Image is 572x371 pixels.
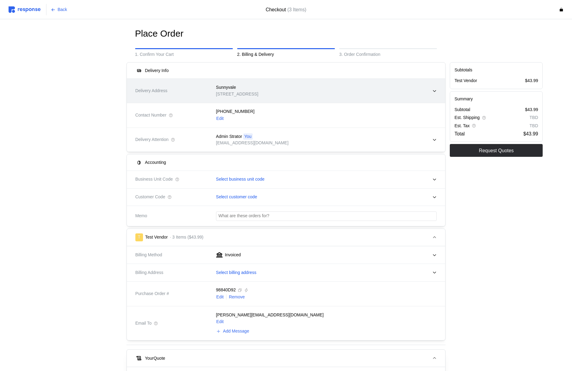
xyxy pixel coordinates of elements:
[216,108,255,115] p: [PHONE_NUMBER]
[127,246,446,340] div: TTest Vendor· 3 Items ($43.99)
[58,6,67,13] p: Back
[135,176,173,183] span: Business Unit Code
[216,319,224,325] p: Edit
[216,176,265,183] p: Select business unit code
[135,88,167,94] span: Delivery Address
[525,77,538,84] p: $43.99
[216,294,224,301] button: Edit
[454,96,538,102] h5: Summary
[530,114,538,121] p: TBD
[523,130,538,138] p: $43.99
[216,269,256,276] p: Select billing address
[450,144,543,157] button: Request Quotes
[170,234,204,241] p: · 3 Items ($43.99)
[266,6,306,13] h4: Checkout
[135,269,163,276] span: Billing Address
[339,51,437,58] p: 3. Order Confirmation
[135,112,167,119] span: Contact Number
[47,4,71,16] button: Back
[223,328,249,335] p: Add Message
[216,140,288,146] p: [EMAIL_ADDRESS][DOMAIN_NAME]
[145,355,165,362] h5: Your Quote
[135,136,169,143] span: Delivery Attention
[454,67,538,73] h5: Subtotals
[216,287,236,294] p: 98840D92
[454,130,464,138] p: Total
[138,234,141,241] p: T
[216,115,224,122] button: Edit
[127,229,446,246] button: TTest Vendor· 3 Items ($43.99)
[216,194,257,200] p: Select customer code
[229,294,245,301] p: Remove
[454,114,480,121] p: Est. Shipping
[225,252,241,258] p: Invoiced
[145,159,166,166] h5: Accounting
[216,133,242,140] p: Admin Strator
[287,7,306,12] span: (3 Items)
[454,106,470,113] p: Subtotal
[525,106,538,113] p: $43.99
[216,318,224,326] button: Edit
[530,123,538,129] p: TBD
[135,290,169,297] span: Purchase Order #
[135,194,165,200] span: Customer Code
[9,6,41,13] img: svg%3e
[145,234,168,241] p: Test Vendor
[218,212,435,221] input: What are these orders for?
[244,133,251,140] p: You
[216,312,326,319] p: [PERSON_NAME][EMAIL_ADDRESS][DOMAIN_NAME]
[216,91,258,98] p: [STREET_ADDRESS]
[229,294,245,301] button: Remove
[216,328,250,335] button: Add Message
[454,123,470,129] p: Est. Tax
[135,213,147,219] span: Memo
[145,67,169,74] h5: Delivery Info
[454,77,477,84] p: Test Vendor
[127,350,446,367] button: YourQuote
[479,147,514,154] p: Request Quotes
[135,51,233,58] p: 1. Confirm Your Cart
[216,84,236,91] p: Sunnyvale
[135,28,184,40] h1: Place Order
[135,252,162,258] span: Billing Method
[135,320,152,327] span: Email To
[237,51,335,58] p: 2. Billing & Delivery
